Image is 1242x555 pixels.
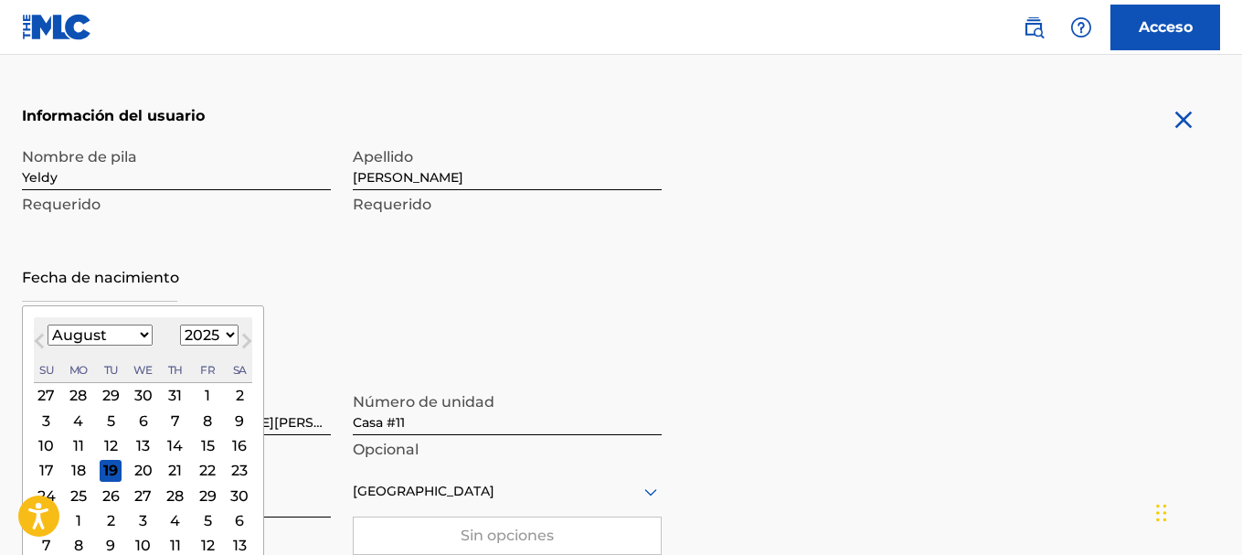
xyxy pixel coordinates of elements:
div: Choose Sunday, July 27th, 2025 [36,385,58,407]
div: Choose Sunday, August 3rd, 2025 [36,410,58,432]
div: Choose Monday, September 1st, 2025 [68,510,90,532]
div: Arrastrar [1156,486,1167,540]
div: Wednesday [133,359,154,381]
div: Choose Saturday, August 16th, 2025 [228,435,250,457]
img: buscar [1023,16,1045,38]
div: Choose Wednesday, August 13th, 2025 [133,435,154,457]
div: Sunday [36,359,58,381]
div: Choose Monday, August 4th, 2025 [68,410,90,432]
div: Choose Sunday, August 10th, 2025 [36,435,58,457]
div: Tuesday [100,359,122,381]
div: Choose Monday, August 18th, 2025 [68,460,90,482]
div: Choose Friday, August 29th, 2025 [196,485,218,507]
div: Choose Saturday, August 30th, 2025 [228,485,250,507]
font: Requerido [22,196,101,213]
div: Choose Friday, September 5th, 2025 [196,510,218,532]
div: Choose Thursday, July 31st, 2025 [165,385,186,407]
div: Friday [196,359,218,381]
button: Previous Month [25,330,54,359]
iframe: Widget de chat [1151,467,1242,555]
button: Next Month [232,330,261,359]
div: Choose Wednesday, August 6th, 2025 [133,410,154,432]
div: Choose Saturday, August 9th, 2025 [228,410,250,432]
font: Acceso [1139,18,1193,36]
div: Choose Wednesday, July 30th, 2025 [133,385,154,407]
font: Requerido [353,196,431,213]
div: Choose Thursday, September 4th, 2025 [165,510,186,532]
div: Choose Friday, August 8th, 2025 [196,410,218,432]
div: Choose Monday, July 28th, 2025 [68,385,90,407]
div: Choose Saturday, September 6th, 2025 [228,510,250,532]
div: Saturday [228,359,250,381]
img: Logotipo del MLC [22,14,92,40]
a: Búsqueda pública [1015,9,1052,46]
div: Choose Wednesday, August 27th, 2025 [133,485,154,507]
div: Choose Wednesday, September 3rd, 2025 [133,510,154,532]
div: Choose Tuesday, September 2nd, 2025 [100,510,122,532]
div: Choose Friday, August 22nd, 2025 [196,460,218,482]
font: Opcional [353,441,419,458]
div: Choose Sunday, August 24th, 2025 [36,485,58,507]
div: Choose Wednesday, August 20th, 2025 [133,460,154,482]
div: Choose Saturday, August 23rd, 2025 [228,460,250,482]
div: Choose Friday, August 15th, 2025 [196,435,218,457]
a: Acceso [1110,5,1220,50]
div: Choose Sunday, August 17th, 2025 [36,460,58,482]
font: Información del usuario [22,107,205,124]
div: Thursday [165,359,186,381]
div: Choose Thursday, August 14th, 2025 [165,435,186,457]
div: Choose Tuesday, August 12th, 2025 [100,435,122,457]
div: Ayuda [1063,9,1099,46]
div: Choose Tuesday, August 26th, 2025 [100,485,122,507]
div: Choose Tuesday, July 29th, 2025 [100,385,122,407]
font: Sin opciones [461,527,554,544]
div: Choose Monday, August 11th, 2025 [68,435,90,457]
div: Choose Tuesday, August 5th, 2025 [100,410,122,432]
div: Choose Thursday, August 21st, 2025 [165,460,186,482]
img: cerca [1169,105,1198,134]
div: Choose Saturday, August 2nd, 2025 [228,385,250,407]
div: Choose Thursday, August 28th, 2025 [165,485,186,507]
div: Choose Friday, August 1st, 2025 [196,385,218,407]
div: Choose Monday, August 25th, 2025 [68,485,90,507]
div: Monday [68,359,90,381]
img: ayuda [1070,16,1092,38]
div: Choose Thursday, August 7th, 2025 [165,410,186,432]
div: Choose Tuesday, August 19th, 2025 [100,460,122,482]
